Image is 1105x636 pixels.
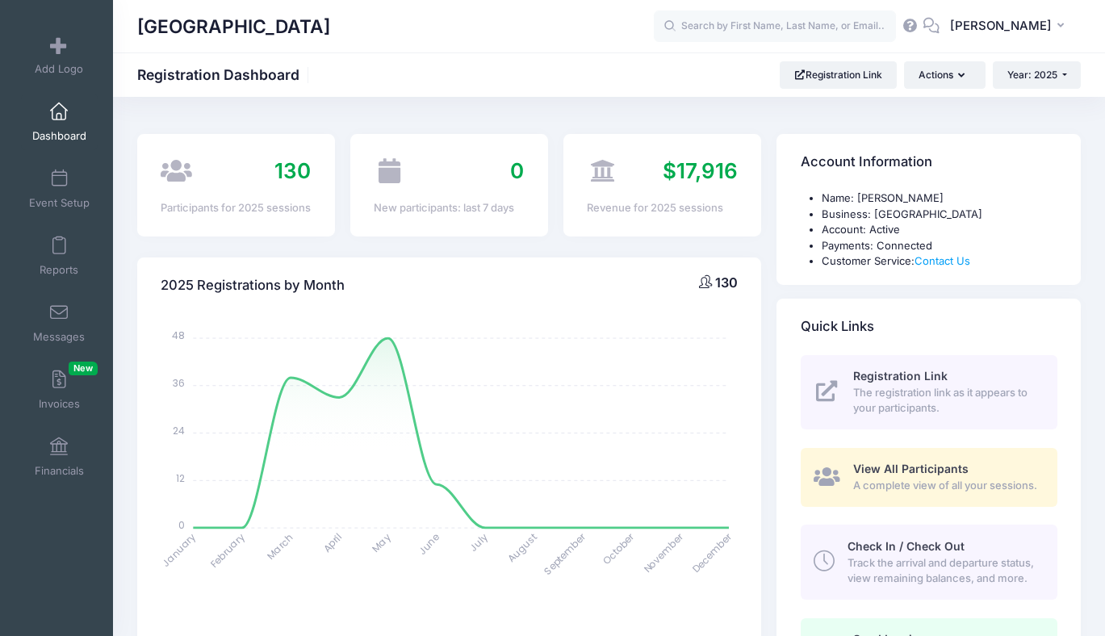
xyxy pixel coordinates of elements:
span: 130 [274,158,311,183]
a: Check In / Check Out Track the arrival and departure status, view remaining balances, and more. [801,525,1057,599]
tspan: September [541,529,588,577]
tspan: April [320,530,345,554]
span: Invoices [39,397,80,411]
a: Messages [21,295,98,351]
span: 0 [510,158,524,183]
a: Contact Us [915,254,970,267]
button: Year: 2025 [993,61,1081,89]
tspan: 48 [173,328,186,342]
h4: Account Information [801,140,932,186]
li: Business: [GEOGRAPHIC_DATA] [822,207,1057,223]
span: The registration link as it appears to your participants. [853,385,1039,416]
a: InvoicesNew [21,362,98,418]
span: Dashboard [32,129,86,143]
span: 130 [715,274,738,291]
span: Add Logo [35,62,83,76]
li: Account: Active [822,222,1057,238]
a: Registration Link [780,61,897,89]
span: Track the arrival and departure status, view remaining balances, and more. [848,555,1039,587]
tspan: 24 [174,424,186,437]
span: View All Participants [853,462,969,475]
div: Participants for 2025 sessions [161,200,311,216]
span: $17,916 [663,158,738,183]
input: Search by First Name, Last Name, or Email... [654,10,896,43]
a: Dashboard [21,94,98,150]
tspan: March [264,530,296,563]
span: Registration Link [853,369,948,383]
li: Name: [PERSON_NAME] [822,190,1057,207]
a: View All Participants A complete view of all your sessions. [801,448,1057,507]
h4: Quick Links [801,303,874,349]
button: [PERSON_NAME] [940,8,1081,45]
tspan: December [689,529,735,575]
span: [PERSON_NAME] [950,17,1052,35]
a: Event Setup [21,161,98,217]
span: A complete view of all your sessions. [853,478,1039,494]
tspan: August [504,530,539,565]
tspan: May [369,530,393,554]
a: Registration Link The registration link as it appears to your participants. [801,355,1057,429]
span: Year: 2025 [1007,69,1057,81]
span: Financials [35,464,84,478]
h1: Registration Dashboard [137,66,313,83]
span: Messages [33,330,85,344]
tspan: 36 [174,376,186,390]
tspan: November [641,529,687,575]
tspan: 12 [177,471,186,485]
tspan: July [467,530,492,554]
tspan: October [600,529,638,567]
div: New participants: last 7 days [374,200,524,216]
span: Reports [40,263,78,277]
a: Financials [21,429,98,485]
tspan: February [207,530,247,570]
li: Customer Service: [822,253,1057,270]
span: New [69,362,98,375]
span: Event Setup [29,196,90,210]
div: Revenue for 2025 sessions [587,200,737,216]
li: Payments: Connected [822,238,1057,254]
h4: 2025 Registrations by Month [161,263,345,309]
a: Reports [21,228,98,284]
tspan: June [416,530,442,557]
a: Add Logo [21,27,98,83]
span: Check In / Check Out [848,539,965,553]
button: Actions [904,61,985,89]
h1: [GEOGRAPHIC_DATA] [137,8,330,45]
tspan: 0 [179,518,186,532]
tspan: January [159,530,199,570]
